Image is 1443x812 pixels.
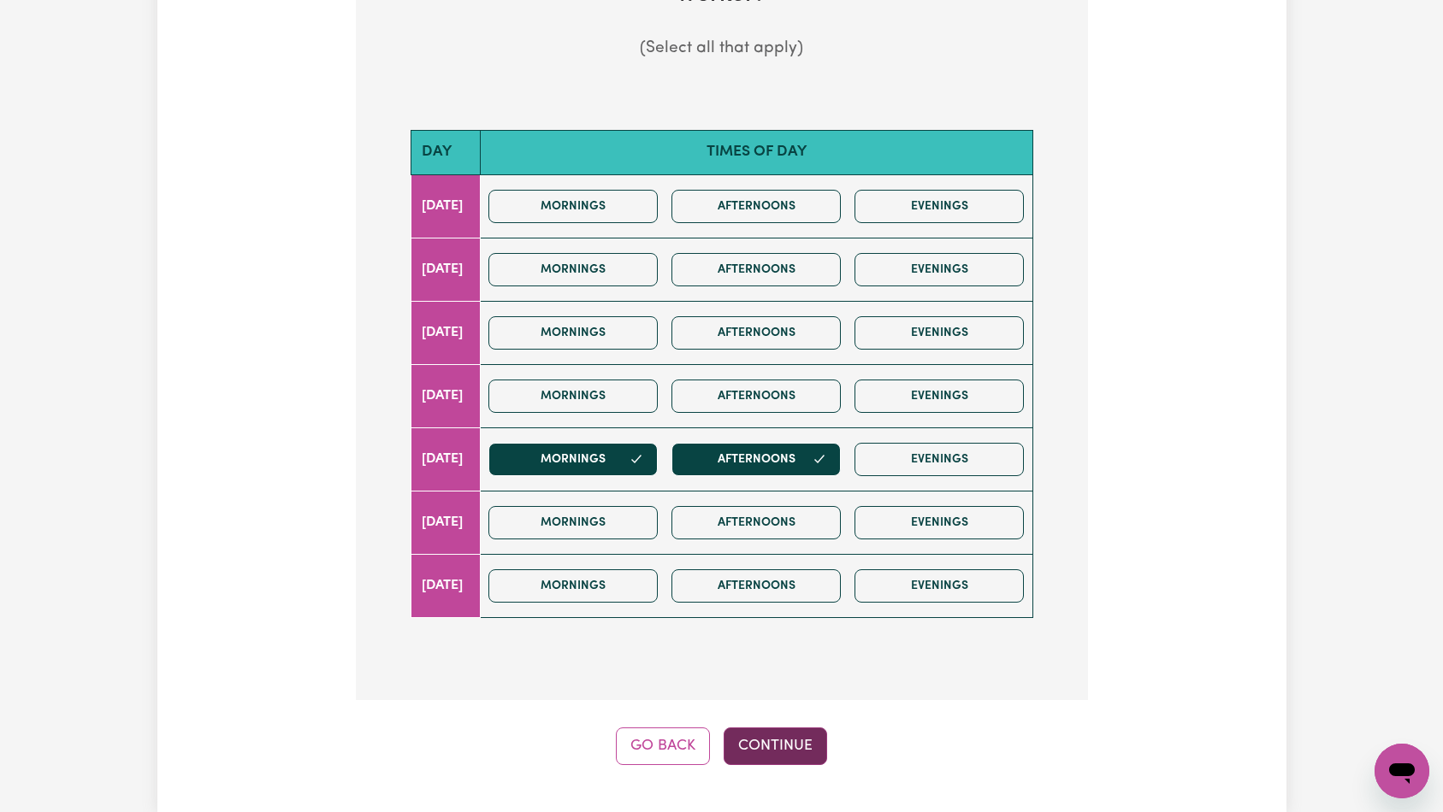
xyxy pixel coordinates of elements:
[855,316,1024,350] button: Evenings
[488,569,658,603] button: Mornings
[855,443,1024,476] button: Evenings
[616,727,710,765] button: Go Back
[488,380,658,413] button: Mornings
[671,569,841,603] button: Afternoons
[671,506,841,539] button: Afternoons
[1375,744,1429,798] iframe: Button to launch messaging window
[488,443,658,476] button: Mornings
[488,190,658,223] button: Mornings
[855,506,1024,539] button: Evenings
[411,554,481,617] td: [DATE]
[488,253,658,286] button: Mornings
[411,364,481,427] td: [DATE]
[411,427,481,491] td: [DATE]
[671,253,841,286] button: Afternoons
[411,301,481,364] td: [DATE]
[855,380,1024,413] button: Evenings
[488,316,658,350] button: Mornings
[411,131,481,174] th: Day
[855,569,1024,603] button: Evenings
[671,443,841,476] button: Afternoons
[383,37,1061,62] p: (Select all that apply)
[411,238,481,301] td: [DATE]
[724,727,827,765] button: Continue
[855,253,1024,286] button: Evenings
[481,131,1032,174] th: Times of day
[855,190,1024,223] button: Evenings
[411,491,481,554] td: [DATE]
[671,316,841,350] button: Afternoons
[671,380,841,413] button: Afternoons
[411,174,481,238] td: [DATE]
[671,190,841,223] button: Afternoons
[488,506,658,539] button: Mornings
